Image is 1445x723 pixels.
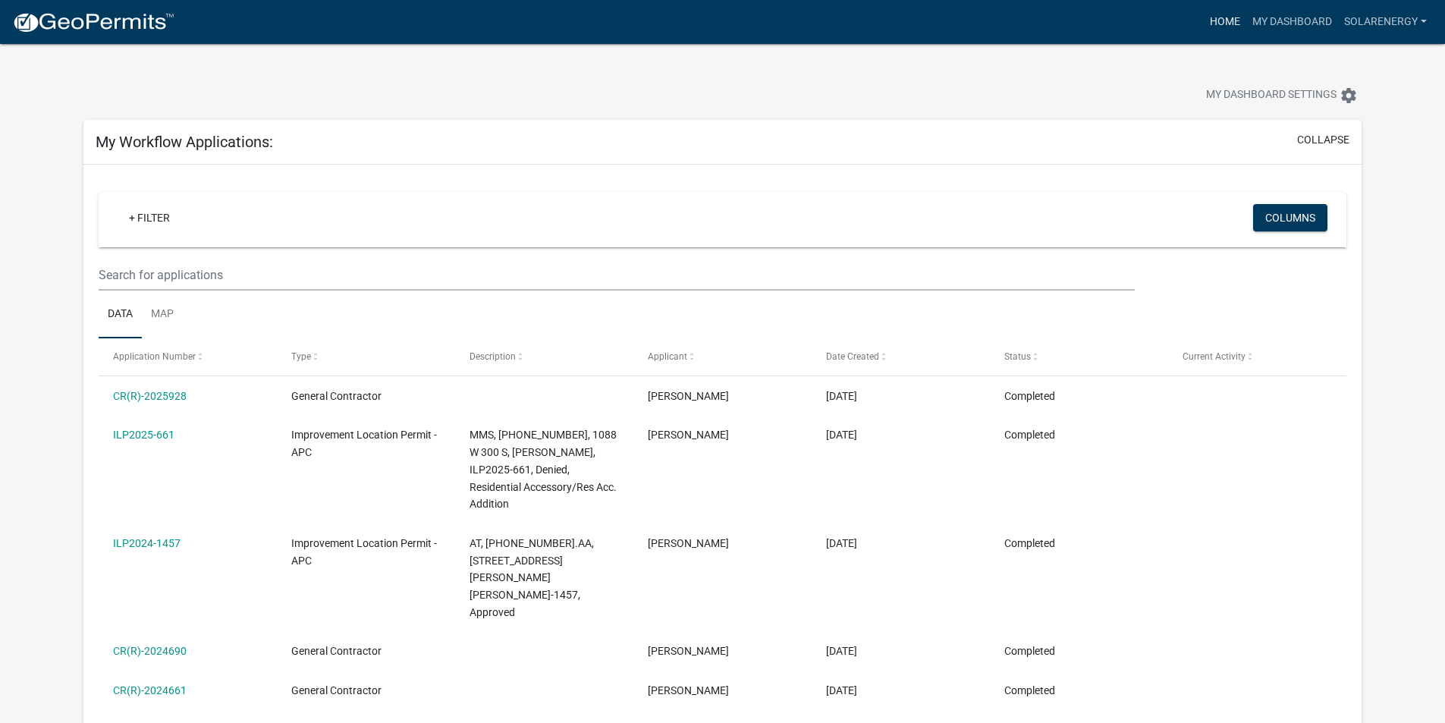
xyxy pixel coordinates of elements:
[113,684,187,696] a: CR(R)-2024661
[1004,429,1055,441] span: Completed
[1338,8,1433,36] a: SolarEnergy
[291,537,437,567] span: Improvement Location Permit - APC
[113,537,181,549] a: ILP2024-1457
[648,684,729,696] span: Brian Burkholder
[291,684,382,696] span: General Contractor
[1204,8,1246,36] a: Home
[1004,537,1055,549] span: Completed
[1340,86,1358,105] i: settings
[117,204,182,231] a: + Filter
[633,338,812,375] datatable-header-cell: Applicant
[455,338,633,375] datatable-header-cell: Description
[812,338,990,375] datatable-header-cell: Date Created
[1297,132,1349,148] button: collapse
[1183,351,1246,362] span: Current Activity
[113,390,187,402] a: CR(R)-2025928
[826,537,857,549] span: 11/27/2024
[1194,80,1370,110] button: My Dashboard Settingssettings
[989,338,1167,375] datatable-header-cell: Status
[648,429,729,441] span: Brian Burkholder
[1206,86,1337,105] span: My Dashboard Settings
[96,133,273,151] h5: My Workflow Applications:
[1004,684,1055,696] span: Completed
[826,351,879,362] span: Date Created
[648,390,729,402] span: Brian Burkholder
[470,351,516,362] span: Description
[142,291,183,339] a: Map
[648,537,729,549] span: Brian Burkholder
[1004,645,1055,657] span: Completed
[277,338,455,375] datatable-header-cell: Type
[1004,390,1055,402] span: Completed
[648,351,687,362] span: Applicant
[1253,204,1327,231] button: Columns
[291,351,311,362] span: Type
[113,429,174,441] a: ILP2025-661
[99,291,142,339] a: Data
[648,645,729,657] span: Brian Burkholder
[1167,338,1346,375] datatable-header-cell: Current Activity
[99,338,277,375] datatable-header-cell: Application Number
[291,429,437,458] span: Improvement Location Permit - APC
[826,645,857,657] span: 11/27/2024
[826,429,857,441] span: 06/10/2025
[291,390,382,402] span: General Contractor
[113,645,187,657] a: CR(R)-2024690
[470,429,617,510] span: MMS, 003-139-001, 1088 W 300 S, Mitschelen, ILP2025-661, Denied, Residential Accessory/Res Acc. A...
[1004,351,1031,362] span: Status
[470,537,594,618] span: AT, 009-050-004.AA, 425 S ROBINSON LAKE RD, BURKHOLDER, ILP2024-1457, Approved
[826,684,857,696] span: 11/27/2024
[291,645,382,657] span: General Contractor
[113,351,196,362] span: Application Number
[99,259,1134,291] input: Search for applications
[1246,8,1338,36] a: My Dashboard
[826,390,857,402] span: 06/10/2025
